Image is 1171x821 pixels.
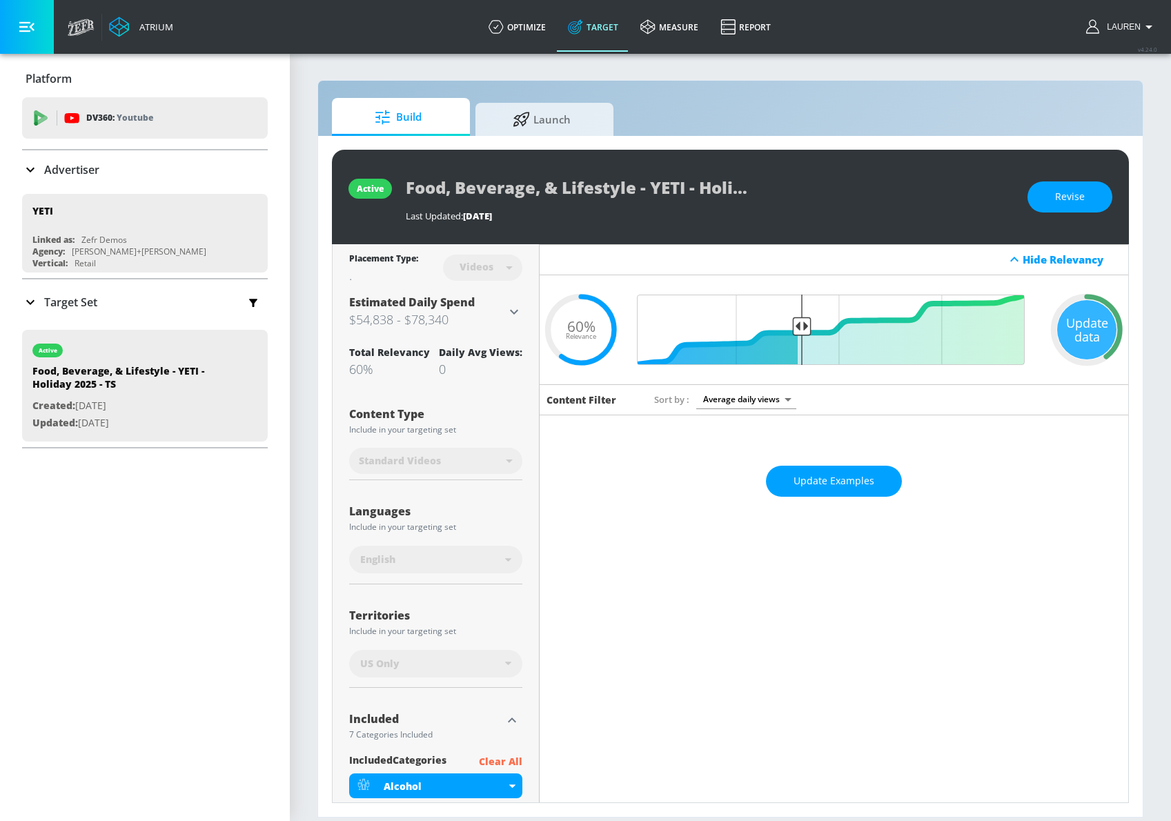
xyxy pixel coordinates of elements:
[22,194,268,273] div: YETILinked as:Zefr DemosAgency:[PERSON_NAME]+[PERSON_NAME]Vertical:Retail
[349,650,522,677] div: US Only
[1023,253,1121,266] div: Hide Relevancy
[360,657,400,671] span: US Only
[349,253,418,267] div: Placement Type:
[134,21,173,33] div: Atrium
[349,731,502,739] div: 7 Categories Included
[22,330,268,442] div: activeFood, Beverage, & Lifestyle - YETI - Holiday 2025 - TSCreated:[DATE]Updated:[DATE]
[32,399,75,412] span: Created:
[439,346,522,359] div: Daily Avg Views:
[557,2,629,52] a: Target
[32,397,226,415] p: [DATE]
[32,415,226,432] p: [DATE]
[439,361,522,377] div: 0
[32,416,78,429] span: Updated:
[86,110,153,126] p: DV360:
[463,210,492,222] span: [DATE]
[349,295,522,329] div: Estimated Daily Spend$54,838 - $78,340
[349,408,522,419] div: Content Type
[349,361,430,377] div: 60%
[349,523,522,531] div: Include in your targeting set
[359,454,441,468] span: Standard Videos
[44,295,97,310] p: Target Set
[349,773,522,798] div: Alcohol
[349,713,502,724] div: Included
[346,101,451,134] span: Build
[1027,181,1112,212] button: Revise
[81,234,127,246] div: Zefr Demos
[540,244,1128,275] div: Hide Relevancy
[357,183,384,195] div: active
[360,553,395,566] span: English
[32,257,68,269] div: Vertical:
[26,71,72,86] p: Platform
[1101,22,1141,32] span: login as: lauren.bacher@zefr.com
[22,279,268,325] div: Target Set
[349,426,522,434] div: Include in your targeting set
[349,346,430,359] div: Total Relevancy
[654,393,689,406] span: Sort by
[696,390,796,408] div: Average daily views
[72,246,206,257] div: [PERSON_NAME]+[PERSON_NAME]
[479,753,522,771] p: Clear All
[384,780,506,793] div: Alcohol
[22,97,268,139] div: DV360: Youtube
[75,257,96,269] div: Retail
[636,295,1032,365] input: Final Threshold
[22,59,268,98] div: Platform
[32,364,226,397] div: Food, Beverage, & Lifestyle - YETI - Holiday 2025 - TS
[349,753,446,771] span: included Categories
[32,246,65,257] div: Agency:
[489,103,594,136] span: Launch
[32,234,75,246] div: Linked as:
[44,162,99,177] p: Advertiser
[629,2,709,52] a: measure
[794,473,874,490] span: Update Examples
[453,261,500,273] div: Videos
[566,333,596,340] span: Relevance
[349,295,475,310] span: Estimated Daily Spend
[349,546,522,573] div: English
[406,210,1014,222] div: Last Updated:
[117,110,153,125] p: Youtube
[349,506,522,517] div: Languages
[1086,19,1157,35] button: Lauren
[1055,188,1085,206] span: Revise
[567,319,596,333] span: 60%
[709,2,782,52] a: Report
[766,466,902,497] button: Update Examples
[39,347,57,354] div: active
[478,2,557,52] a: optimize
[22,150,268,189] div: Advertiser
[1138,46,1157,53] span: v 4.24.0
[547,393,616,406] h6: Content Filter
[349,627,522,635] div: Include in your targeting set
[109,17,173,37] a: Atrium
[1057,300,1116,359] div: Update data
[32,204,53,217] div: YETI
[349,310,506,329] h3: $54,838 - $78,340
[349,610,522,621] div: Territories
